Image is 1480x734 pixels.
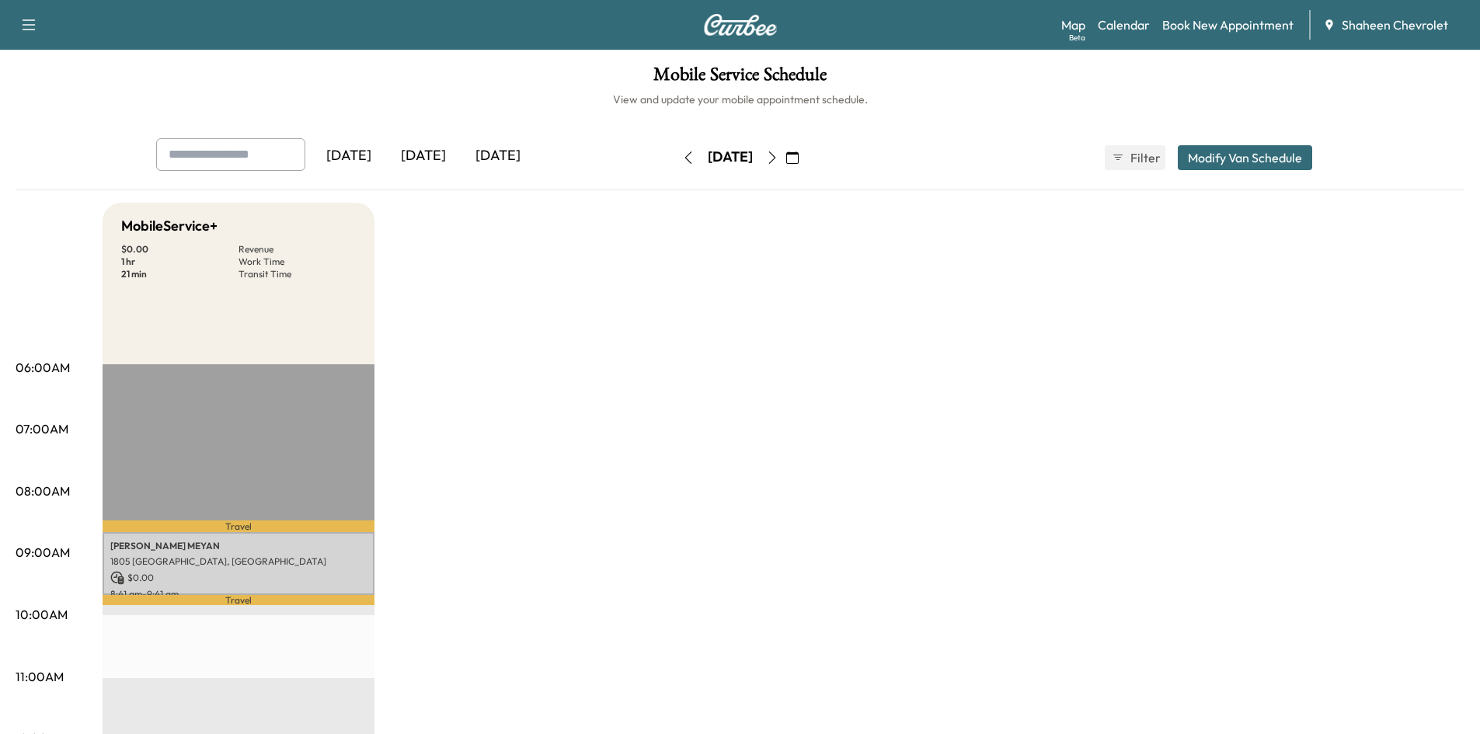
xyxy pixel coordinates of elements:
div: Beta [1069,32,1085,43]
h1: Mobile Service Schedule [16,65,1464,92]
p: $ 0.00 [121,243,239,256]
a: Calendar [1098,16,1150,34]
p: Revenue [239,243,356,256]
button: Modify Van Schedule [1178,145,1312,170]
p: 8:41 am - 9:41 am [110,588,367,600]
a: Book New Appointment [1162,16,1294,34]
p: Work Time [239,256,356,268]
a: MapBeta [1061,16,1085,34]
p: 09:00AM [16,543,70,562]
p: $ 0.00 [110,571,367,585]
p: Travel [103,520,374,532]
div: [DATE] [708,148,753,167]
p: Travel [103,595,374,605]
div: [DATE] [386,138,461,174]
div: [DATE] [461,138,535,174]
p: 21 min [121,268,239,280]
p: 1 hr [121,256,239,268]
button: Filter [1105,145,1165,170]
p: 1805 [GEOGRAPHIC_DATA], [GEOGRAPHIC_DATA] [110,555,367,568]
p: Transit Time [239,268,356,280]
p: [PERSON_NAME] MEYAN [110,540,367,552]
span: Shaheen Chevrolet [1342,16,1448,34]
img: Curbee Logo [703,14,778,36]
p: 11:00AM [16,667,64,686]
div: [DATE] [312,138,386,174]
span: Filter [1130,148,1158,167]
p: 08:00AM [16,482,70,500]
p: 07:00AM [16,419,68,438]
p: 10:00AM [16,605,68,624]
h5: MobileService+ [121,215,218,237]
h6: View and update your mobile appointment schedule. [16,92,1464,107]
p: 06:00AM [16,358,70,377]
